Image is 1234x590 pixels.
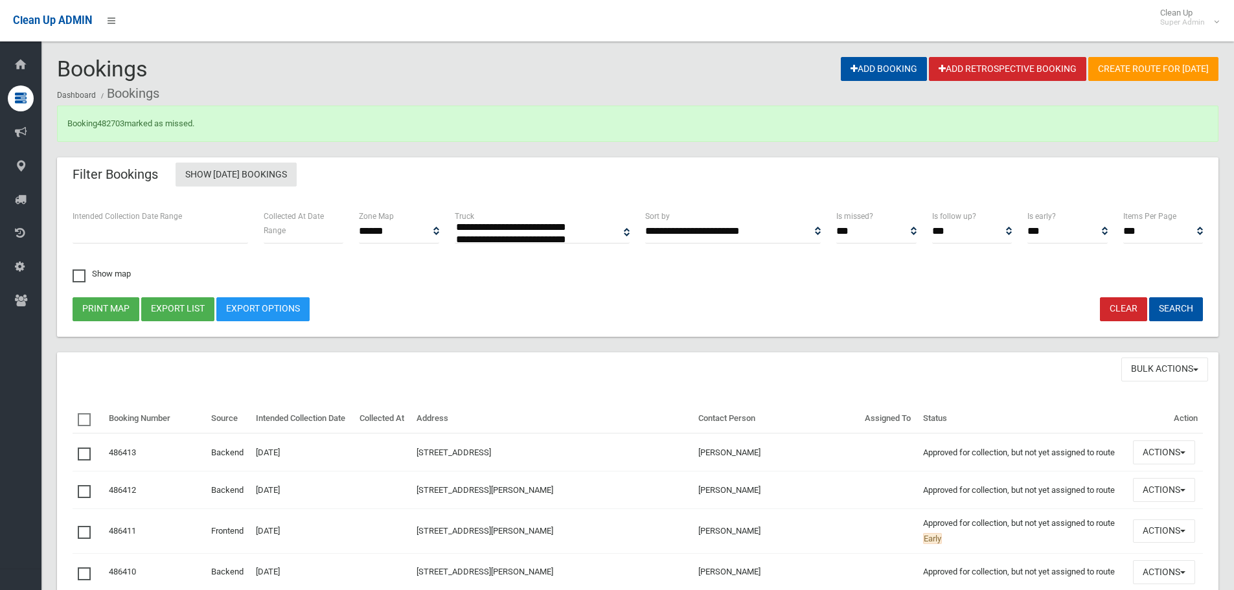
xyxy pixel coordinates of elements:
label: Truck [455,209,474,223]
a: Clear [1100,297,1147,321]
span: Early [923,533,942,544]
th: Action [1128,404,1203,434]
button: Export list [141,297,214,321]
th: Address [411,404,693,434]
button: Actions [1133,440,1195,464]
span: Bookings [57,56,148,82]
button: Actions [1133,478,1195,502]
a: Export Options [216,297,310,321]
div: Booking marked as missed. [57,106,1218,142]
td: [DATE] [251,433,354,471]
button: Actions [1133,560,1195,584]
small: Super Admin [1160,17,1205,27]
td: [DATE] [251,509,354,554]
span: Show map [73,269,131,278]
a: 486412 [109,485,136,495]
td: [DATE] [251,471,354,509]
a: [STREET_ADDRESS][PERSON_NAME] [417,567,553,576]
li: Bookings [98,82,159,106]
button: Print map [73,297,139,321]
td: Approved for collection, but not yet assigned to route [918,433,1128,471]
button: Bulk Actions [1121,357,1208,381]
span: Clean Up [1154,8,1218,27]
a: Show [DATE] Bookings [176,163,297,187]
td: Approved for collection, but not yet assigned to route [918,471,1128,509]
a: Create route for [DATE] [1088,57,1218,81]
a: Add Retrospective Booking [929,57,1086,81]
th: Collected At [354,404,411,434]
header: Filter Bookings [57,162,174,187]
th: Assigned To [860,404,918,434]
td: Frontend [206,509,250,554]
a: [STREET_ADDRESS] [417,448,491,457]
td: Approved for collection, but not yet assigned to route [918,509,1128,554]
th: Intended Collection Date [251,404,354,434]
a: Dashboard [57,91,96,100]
a: 482703 [97,119,124,128]
a: 486413 [109,448,136,457]
td: [PERSON_NAME] [693,433,860,471]
a: 486410 [109,567,136,576]
th: Source [206,404,250,434]
th: Booking Number [104,404,207,434]
th: Status [918,404,1128,434]
button: Search [1149,297,1203,321]
a: Add Booking [841,57,927,81]
th: Contact Person [693,404,860,434]
td: [PERSON_NAME] [693,471,860,509]
td: [PERSON_NAME] [693,509,860,554]
span: Clean Up ADMIN [13,14,92,27]
a: [STREET_ADDRESS][PERSON_NAME] [417,526,553,536]
a: [STREET_ADDRESS][PERSON_NAME] [417,485,553,495]
button: Actions [1133,519,1195,543]
td: Backend [206,471,250,509]
td: Backend [206,433,250,471]
a: 486411 [109,526,136,536]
